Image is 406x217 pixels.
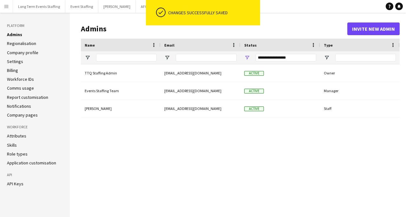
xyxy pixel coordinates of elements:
[320,82,400,99] div: Manager
[7,32,22,37] a: Admins
[7,112,38,118] a: Company pages
[244,55,250,61] button: Open Filter Menu
[136,0,153,13] button: AFC
[7,142,17,148] a: Skills
[7,23,63,29] h3: Platform
[7,181,23,187] a: API Keys
[7,59,23,64] a: Settings
[320,100,400,117] div: Staff
[244,71,264,76] span: Active
[7,67,18,73] a: Billing
[244,43,257,48] span: Status
[98,0,136,13] button: [PERSON_NAME]
[320,64,400,82] div: Owner
[7,160,56,166] a: Application customisation
[7,85,34,91] a: Comms usage
[164,55,170,61] button: Open Filter Menu
[81,64,160,82] div: TTQ Staffing Admin
[13,0,65,13] button: Long Term Events Staffing
[244,89,264,93] span: Active
[160,100,240,117] div: [EMAIL_ADDRESS][DOMAIN_NAME]
[7,133,26,139] a: Attributes
[168,10,258,16] div: Changes successfully saved
[81,24,347,34] h1: Admins
[85,43,95,48] span: Name
[7,50,38,55] a: Company profile
[7,41,36,46] a: Regionalisation
[85,55,90,61] button: Open Filter Menu
[7,103,31,109] a: Notifications
[65,0,98,13] button: Event Staffing
[7,94,48,100] a: Report customisation
[7,76,34,82] a: Workforce IDs
[81,82,160,99] div: Events Staffing Team
[335,54,396,61] input: Type Filter Input
[7,172,63,178] h3: API
[7,151,28,157] a: Role types
[160,64,240,82] div: [EMAIL_ADDRESS][DOMAIN_NAME]
[81,100,160,117] div: [PERSON_NAME]
[160,82,240,99] div: [EMAIL_ADDRESS][DOMAIN_NAME]
[244,106,264,111] span: Active
[164,43,174,48] span: Email
[96,54,157,61] input: Name Filter Input
[324,43,333,48] span: Type
[324,55,330,61] button: Open Filter Menu
[176,54,237,61] input: Email Filter Input
[347,22,400,35] button: Invite new admin
[7,124,63,130] h3: Workforce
